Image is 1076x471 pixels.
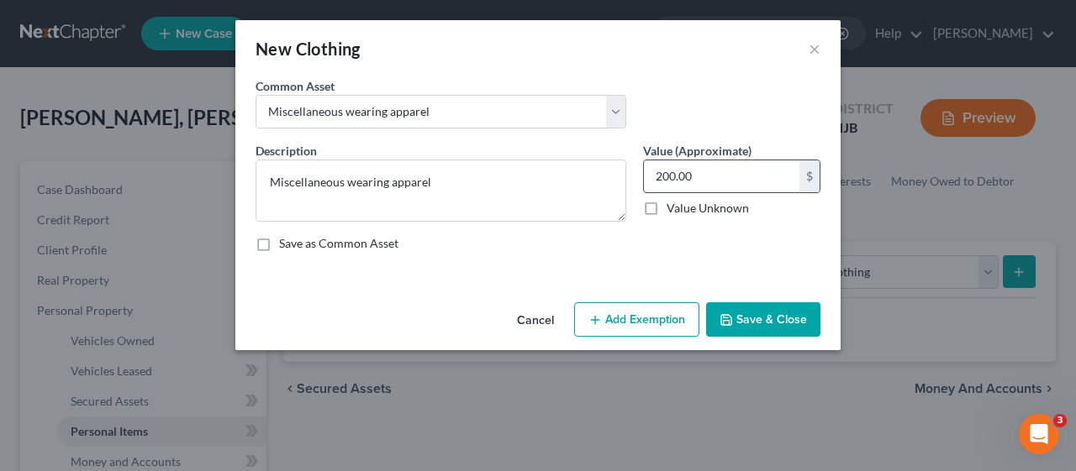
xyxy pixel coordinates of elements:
[1019,414,1059,454] iframe: Intercom live chat
[643,142,752,160] label: Value (Approximate)
[667,200,749,217] label: Value Unknown
[809,39,820,59] button: ×
[1053,414,1067,427] span: 3
[706,302,820,338] button: Save & Close
[256,144,317,158] span: Description
[574,302,699,338] button: Add Exemption
[799,160,820,192] div: $
[644,160,799,192] input: 0.00
[279,235,398,252] label: Save as Common Asset
[504,304,567,338] button: Cancel
[256,37,361,60] div: New Clothing
[256,77,335,95] label: Common Asset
